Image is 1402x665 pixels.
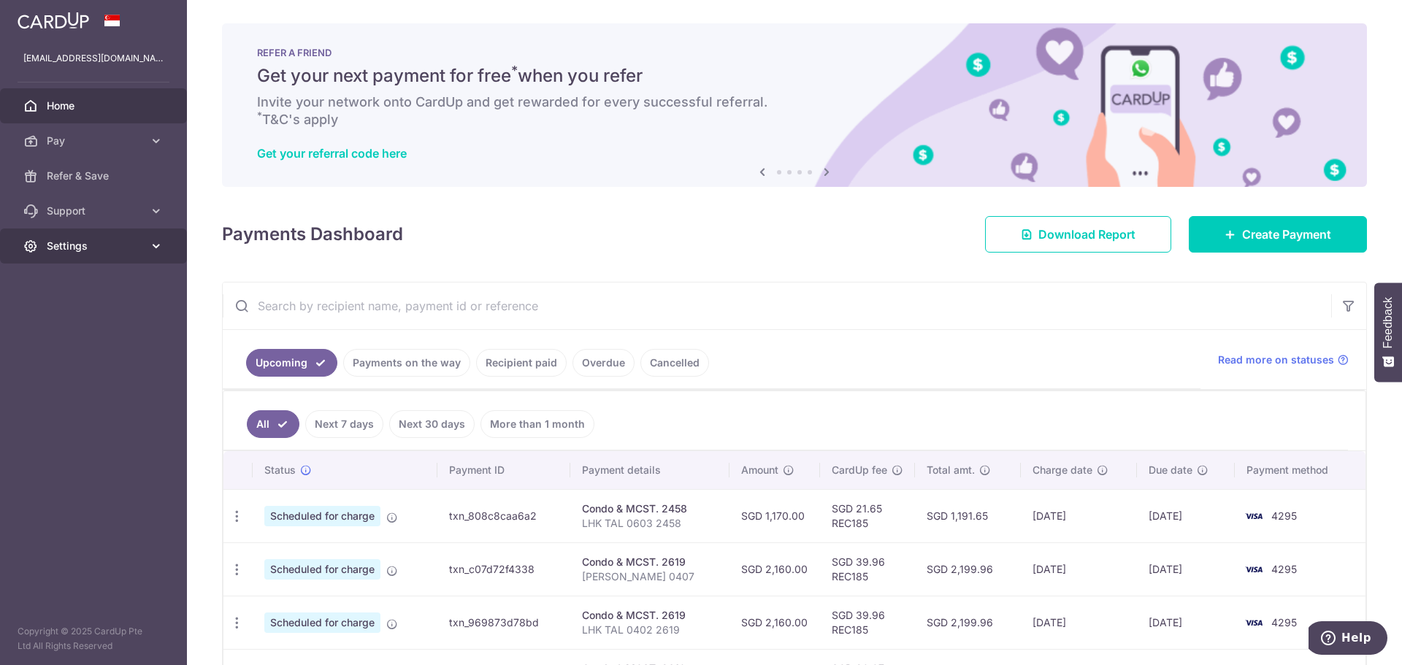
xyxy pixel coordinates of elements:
span: Create Payment [1242,226,1331,243]
td: SGD 2,160.00 [729,596,820,649]
span: Feedback [1382,297,1395,348]
img: Bank Card [1239,507,1268,525]
td: SGD 1,170.00 [729,489,820,542]
span: Scheduled for charge [264,559,380,580]
input: Search by recipient name, payment id or reference [223,282,1331,329]
td: [DATE] [1137,596,1235,649]
img: Bank Card [1239,614,1268,631]
span: Pay [47,134,143,148]
span: Refer & Save [47,169,143,183]
a: Recipient paid [476,349,567,377]
p: LHK TAL 0402 2619 [582,623,719,637]
a: Cancelled [640,349,709,377]
a: Read more on statuses [1218,353,1349,367]
td: SGD 2,199.96 [915,542,1021,596]
p: REFER A FRIEND [257,47,1332,58]
td: SGD 21.65 REC185 [820,489,915,542]
span: Home [47,99,143,113]
span: Support [47,204,143,218]
th: Payment details [570,451,730,489]
p: LHK TAL 0603 2458 [582,516,719,531]
td: [DATE] [1021,596,1138,649]
td: SGD 2,160.00 [729,542,820,596]
img: Bank Card [1239,561,1268,578]
a: Next 30 days [389,410,475,438]
span: 4295 [1271,616,1297,629]
td: SGD 2,199.96 [915,596,1021,649]
img: RAF banner [222,23,1367,187]
p: [EMAIL_ADDRESS][DOMAIN_NAME] [23,51,164,66]
span: Scheduled for charge [264,506,380,526]
a: All [247,410,299,438]
a: Overdue [572,349,635,377]
a: Upcoming [246,349,337,377]
td: SGD 39.96 REC185 [820,596,915,649]
span: Scheduled for charge [264,612,380,633]
span: Download Report [1038,226,1135,243]
div: Condo & MCST. 2619 [582,608,719,623]
span: CardUp fee [832,463,887,477]
span: Status [264,463,296,477]
div: Condo & MCST. 2458 [582,501,719,516]
span: Charge date [1033,463,1092,477]
a: Get your referral code here [257,146,407,161]
button: Feedback - Show survey [1374,282,1402,382]
a: Download Report [985,216,1171,253]
p: [PERSON_NAME] 0407 [582,569,719,584]
td: SGD 39.96 REC185 [820,542,915,596]
td: txn_808c8caa6a2 [437,489,570,542]
a: Next 7 days [305,410,383,438]
iframe: Opens a widget where you can find more information [1309,621,1387,658]
a: Payments on the way [343,349,470,377]
img: CardUp [18,12,89,29]
th: Payment method [1235,451,1365,489]
span: Due date [1149,463,1192,477]
a: Create Payment [1189,216,1367,253]
span: 4295 [1271,510,1297,522]
th: Payment ID [437,451,570,489]
td: txn_969873d78bd [437,596,570,649]
td: [DATE] [1021,542,1138,596]
td: SGD 1,191.65 [915,489,1021,542]
a: More than 1 month [480,410,594,438]
h4: Payments Dashboard [222,221,403,247]
td: txn_c07d72f4338 [437,542,570,596]
div: Condo & MCST. 2619 [582,555,719,569]
td: [DATE] [1021,489,1138,542]
span: Settings [47,239,143,253]
span: Read more on statuses [1218,353,1334,367]
span: 4295 [1271,563,1297,575]
span: Amount [741,463,778,477]
span: Total amt. [927,463,975,477]
td: [DATE] [1137,489,1235,542]
h5: Get your next payment for free when you refer [257,64,1332,88]
h6: Invite your network onto CardUp and get rewarded for every successful referral. T&C's apply [257,93,1332,128]
td: [DATE] [1137,542,1235,596]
